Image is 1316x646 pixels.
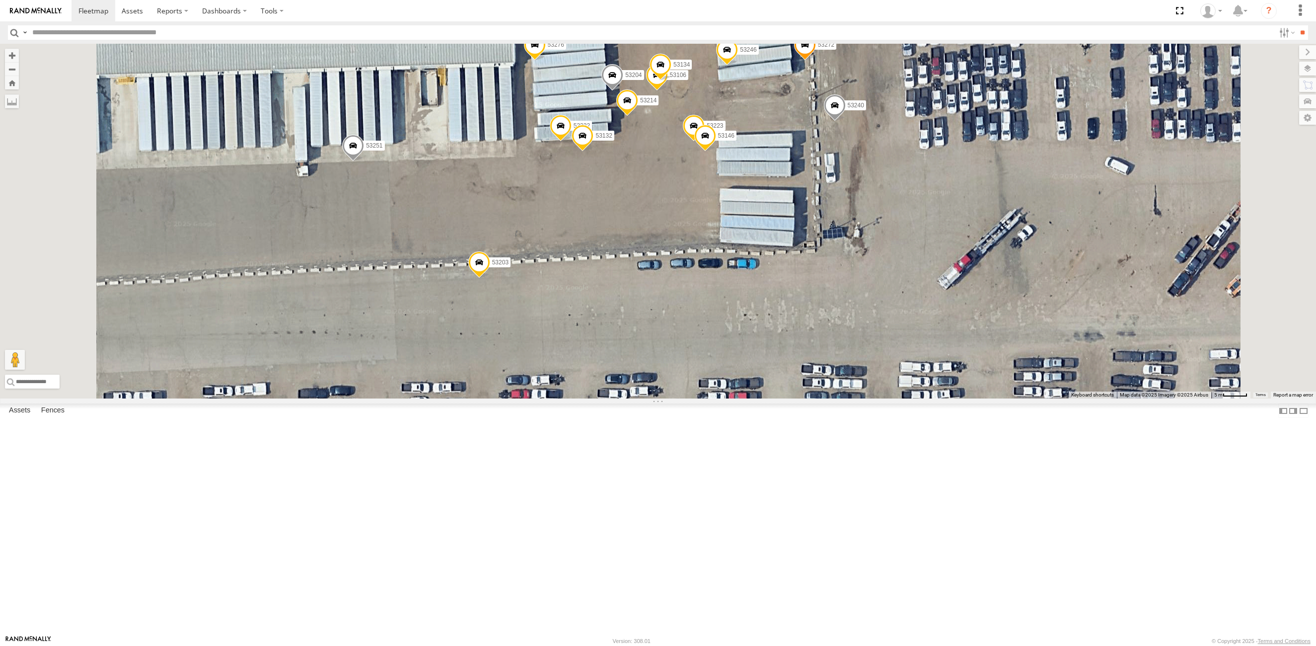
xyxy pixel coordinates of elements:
[1275,25,1297,40] label: Search Filter Options
[740,46,756,53] span: 53246
[718,132,734,139] span: 53146
[595,132,612,139] span: 53132
[707,122,723,129] span: 53223
[5,49,19,62] button: Zoom in
[1212,638,1311,644] div: © Copyright 2025 -
[1120,392,1208,398] span: Map data ©2025 Imagery ©2025 Airbus
[574,122,590,129] span: 53222
[1255,393,1266,397] a: Terms (opens in new tab)
[625,72,642,79] span: 53204
[492,259,509,266] span: 53203
[5,350,25,370] button: Drag Pegman onto the map to open Street View
[613,638,651,644] div: Version: 308.01
[5,94,19,108] label: Measure
[1261,3,1277,19] i: ?
[1278,404,1288,418] label: Dock Summary Table to the Left
[366,143,382,150] span: 53251
[670,72,686,79] span: 53106
[10,7,62,14] img: rand-logo.svg
[1299,404,1309,418] label: Hide Summary Table
[1299,111,1316,125] label: Map Settings
[1211,392,1250,399] button: Map Scale: 5 m per 46 pixels
[548,41,564,48] span: 53276
[640,97,657,104] span: 53214
[848,102,864,109] span: 53240
[5,636,51,646] a: Visit our Website
[1071,392,1114,399] button: Keyboard shortcuts
[1288,404,1298,418] label: Dock Summary Table to the Right
[5,62,19,76] button: Zoom out
[1273,392,1313,398] a: Report a map error
[1197,3,1226,18] div: Miky Transport
[36,404,70,418] label: Fences
[21,25,29,40] label: Search Query
[1258,638,1311,644] a: Terms and Conditions
[4,404,35,418] label: Assets
[1214,392,1223,398] span: 5 m
[818,41,834,48] span: 53272
[673,62,690,69] span: 53134
[5,76,19,89] button: Zoom Home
